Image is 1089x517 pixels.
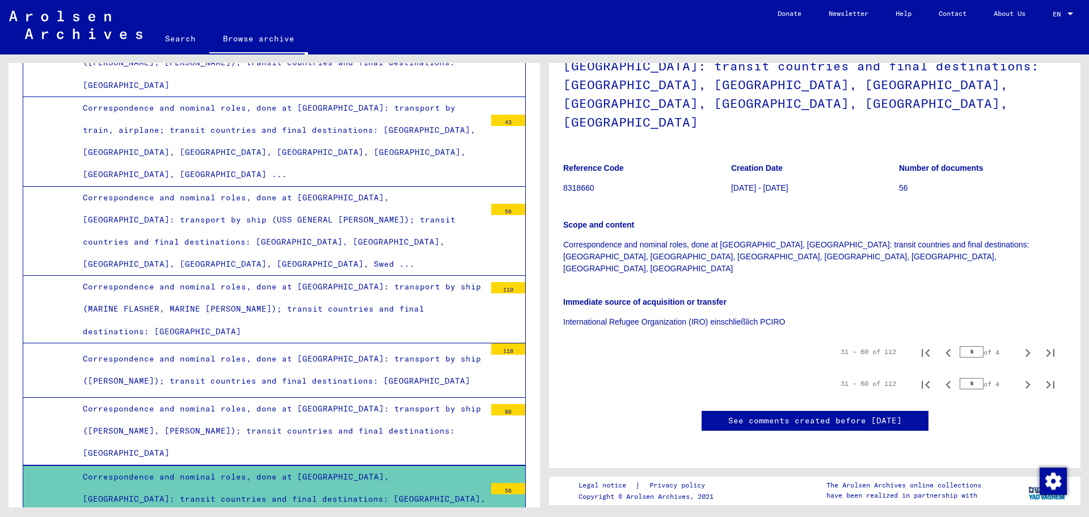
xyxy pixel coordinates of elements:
div: 43 [491,115,525,126]
button: Previous page [937,341,960,363]
div: 31 – 60 of 112 [841,347,896,357]
a: Privacy policy [640,480,719,491]
h1: Correspondence and nominal roles, done at [GEOGRAPHIC_DATA], [GEOGRAPHIC_DATA]: transit countries... [563,21,1066,146]
div: Correspondence and nominal roles, done at [GEOGRAPHIC_DATA]: transport by ship ([PERSON_NAME]); t... [74,348,486,392]
b: Number of documents [899,163,984,173]
b: Immediate source of acquisition or transfer [563,297,727,306]
p: [DATE] - [DATE] [731,182,898,194]
div: Correspondence and nominal roles, done at [GEOGRAPHIC_DATA], [GEOGRAPHIC_DATA]: transport by ship... [74,187,486,276]
p: 8318660 [563,182,731,194]
a: Browse archive [209,25,308,54]
p: Correspondence and nominal roles, done at [GEOGRAPHIC_DATA], [GEOGRAPHIC_DATA]: transit countries... [563,239,1066,275]
div: of 4 [960,379,1016,389]
p: International Refugee Organization (IRO) einschließlich PCIRO [563,316,1066,328]
button: First page [914,341,937,363]
div: Correspondence and nominal roles, done at [GEOGRAPHIC_DATA]: transport by train, airplane; transi... [74,97,486,186]
button: Last page [1039,341,1062,363]
button: Last page [1039,372,1062,395]
img: Change consent [1040,468,1067,495]
button: Next page [1016,372,1039,395]
div: 31 – 60 of 112 [841,379,896,389]
div: 56 [491,204,525,215]
p: The Arolsen Archives online collections [826,480,981,490]
div: 110 [491,282,525,293]
b: Scope and content [563,220,634,229]
p: 56 [899,182,1066,194]
div: Correspondence and nominal roles, done at [GEOGRAPHIC_DATA]: transport by ship ([PERSON_NAME], [P... [74,30,486,96]
button: Next page [1016,341,1039,363]
button: Previous page [937,372,960,395]
div: Correspondence and nominal roles, done at [GEOGRAPHIC_DATA]: transport by ship ([PERSON_NAME], [P... [74,398,486,465]
p: have been realized in partnership with [826,490,981,501]
a: Legal notice [579,480,635,491]
a: Search [151,25,209,52]
div: of 4 [960,347,1016,358]
p: Copyright © Arolsen Archives, 2021 [579,491,719,502]
img: Arolsen_neg.svg [9,11,142,39]
button: First page [914,372,937,395]
div: | [579,480,719,491]
a: See comments created before [DATE] [728,415,902,427]
img: yv_logo.png [1026,476,1069,505]
div: 86 [491,404,525,415]
div: 118 [491,343,525,355]
b: Reference Code [563,163,624,173]
b: Creation Date [731,163,783,173]
div: 56 [491,483,525,494]
div: Correspondence and nominal roles, done at [GEOGRAPHIC_DATA]: transport by ship (MARINE FLASHER, M... [74,276,486,343]
span: EN [1053,10,1065,18]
